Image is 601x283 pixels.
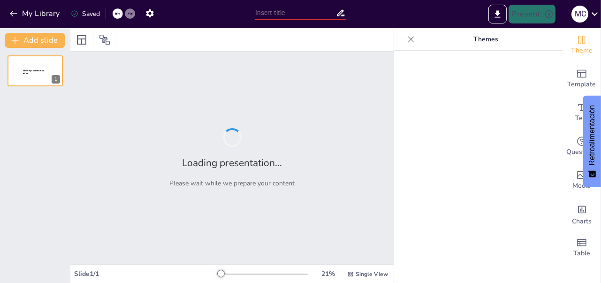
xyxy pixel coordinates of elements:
span: Text [575,113,588,123]
div: 1 [8,55,63,86]
div: Change the overall theme [563,28,601,62]
div: M c [571,6,588,23]
div: Add images, graphics, shapes or video [563,163,601,197]
button: Cannot delete last slide [49,58,60,69]
div: Add a table [563,231,601,265]
div: Layout [74,32,89,47]
span: Position [99,34,110,46]
button: Export to PowerPoint [488,5,507,23]
span: Theme [571,46,593,56]
div: 1 [52,75,60,84]
span: Single View [356,270,388,278]
button: Duplicate Slide [36,58,47,69]
span: Retroalimentación [588,105,596,166]
div: Add text boxes [563,96,601,130]
div: Saved [71,9,100,18]
button: Present [509,5,555,23]
input: Insert title [255,6,336,20]
div: 21 % [317,269,340,278]
span: Sendsteps presentation editor [23,69,45,75]
div: Slide 1 / 1 [74,269,218,278]
span: Media [573,181,591,191]
span: Table [573,248,590,259]
button: M c [571,5,588,23]
button: Add slide [5,33,65,48]
div: Add ready made slides [563,62,601,96]
span: Charts [572,216,592,227]
span: Template [568,79,596,90]
div: Get real-time input from your audience [563,130,601,163]
p: Please wait while we prepare your content [169,179,295,188]
span: Questions [567,147,597,157]
h2: Loading presentation... [182,156,282,169]
button: My Library [7,6,64,21]
p: Themes [418,28,554,51]
div: Add charts and graphs [563,197,601,231]
button: Comentarios - Mostrar encuesta [583,96,601,187]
